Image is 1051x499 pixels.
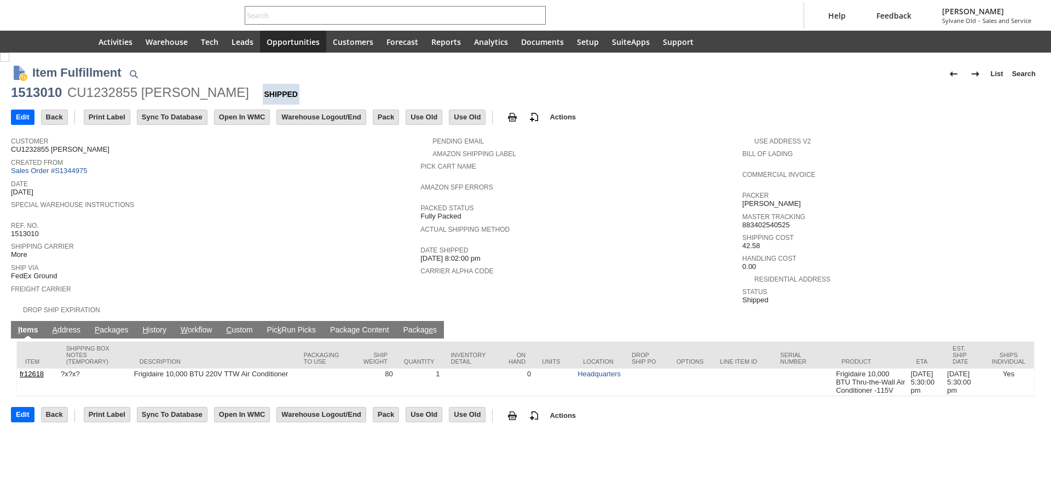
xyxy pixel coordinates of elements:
[498,369,534,396] td: 0
[521,37,564,47] span: Documents
[260,31,326,53] a: Opportunities
[978,16,980,25] span: -
[127,67,140,81] img: Quick Find
[373,408,399,422] input: Pack
[181,325,188,334] span: W
[333,37,373,47] span: Customers
[401,325,440,336] a: Packages
[406,110,442,124] input: Use Old
[420,226,510,233] a: Actual Shipping Method
[58,369,131,396] td: ?x?x?
[327,325,391,336] a: Package Content
[139,31,194,53] a: Warehouse
[632,352,660,365] div: Drop Ship PO
[528,409,541,422] img: add-record.svg
[841,358,900,365] div: Product
[542,358,567,365] div: Units
[754,137,811,145] a: Use Address V2
[828,10,846,21] span: Help
[583,358,615,365] div: Location
[742,192,769,199] a: Packer
[908,369,945,396] td: [DATE] 5:30:00 pm
[742,171,816,179] a: Commercial Invoice
[833,369,908,396] td: Frigidaire 10,000 BTU Thru-the-Wall Air Conditioner -115V
[53,325,57,334] span: A
[404,358,435,365] div: Quantity
[656,31,700,53] a: Support
[226,325,232,334] span: C
[474,37,508,47] span: Analytics
[13,31,39,53] a: Recent Records
[1020,323,1033,336] a: Unrolled view on
[11,137,48,145] a: Customer
[326,31,380,53] a: Customers
[245,9,530,22] input: Search
[11,145,109,154] span: CU1232855 [PERSON_NAME]
[278,325,281,334] span: k
[225,31,260,53] a: Leads
[742,150,793,158] a: Bill Of Lading
[952,345,975,365] div: Est. Ship Date
[578,370,621,378] a: Headquarters
[467,31,515,53] a: Analytics
[201,37,218,47] span: Tech
[18,325,20,334] span: I
[232,37,253,47] span: Leads
[11,180,28,188] a: Date
[264,325,319,336] a: PickRun Picks
[986,65,1008,83] a: List
[432,137,484,145] a: Pending Email
[780,352,825,365] div: Serial Number
[663,37,694,47] span: Support
[742,288,767,296] a: Status
[66,31,92,53] a: Home
[506,352,525,365] div: On Hand
[352,369,396,396] td: 80
[432,150,516,158] a: Amazon Shipping Label
[11,188,33,197] span: [DATE]
[742,199,801,208] span: [PERSON_NAME]
[742,213,805,221] a: Master Tracking
[530,9,544,22] svg: Search
[42,408,67,422] input: Back
[570,31,605,53] a: Setup
[742,234,794,242] a: Shipping Cost
[23,306,100,314] a: Drop Ship Expiration
[11,285,71,293] a: Freight Carrier
[420,163,476,170] a: Pick Cart Name
[39,31,66,53] div: Shortcuts
[876,10,911,21] span: Feedback
[11,222,39,230] a: Ref. No.
[223,325,255,336] a: Custom
[506,409,519,422] img: print.svg
[754,276,830,283] a: Residential Address
[577,37,599,47] span: Setup
[11,84,62,101] div: 1513010
[277,408,365,422] input: Warehouse Logout/End
[84,110,130,124] input: Print Label
[11,230,39,238] span: 1513010
[42,110,67,124] input: Back
[146,37,188,47] span: Warehouse
[11,243,74,250] a: Shipping Carrier
[983,369,1034,396] td: Yes
[983,16,1031,25] span: Sales and Service
[420,267,493,275] a: Carrier Alpha Code
[545,113,580,121] a: Actions
[32,64,122,82] h1: Item Fulfillment
[742,262,756,271] span: 0.00
[72,35,85,48] svg: Home
[612,37,650,47] span: SuiteApps
[420,212,461,221] span: Fully Packed
[11,272,57,280] span: FedEx Ground
[431,37,461,47] span: Reports
[20,35,33,48] svg: Recent Records
[15,325,41,336] a: Items
[545,411,580,420] a: Actions
[360,352,388,365] div: Ship Weight
[67,84,249,101] div: CU1232855 [PERSON_NAME]
[11,201,134,209] a: Special Warehouse Instructions
[1008,65,1040,83] a: Search
[942,6,1031,16] span: [PERSON_NAME]
[425,31,467,53] a: Reports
